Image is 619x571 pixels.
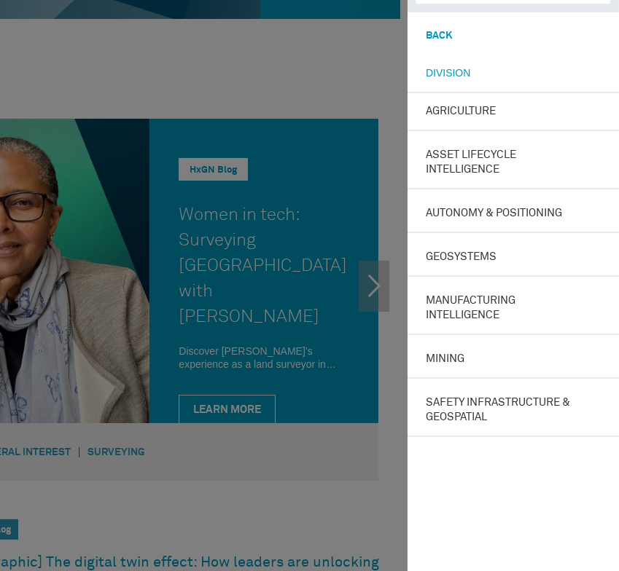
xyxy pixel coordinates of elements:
[426,294,583,323] a: Manufacturing Intelligence
[426,104,583,119] a: Agriculture
[408,17,619,55] a: Back
[426,148,583,177] a: Asset Lifecycle Intelligence
[408,55,619,93] a: Division
[426,206,583,221] a: Autonomy & Positioning
[426,250,583,264] a: Geosystems
[426,395,583,425] a: Safety Infrastructure & Geospatial
[426,352,583,366] a: Mining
